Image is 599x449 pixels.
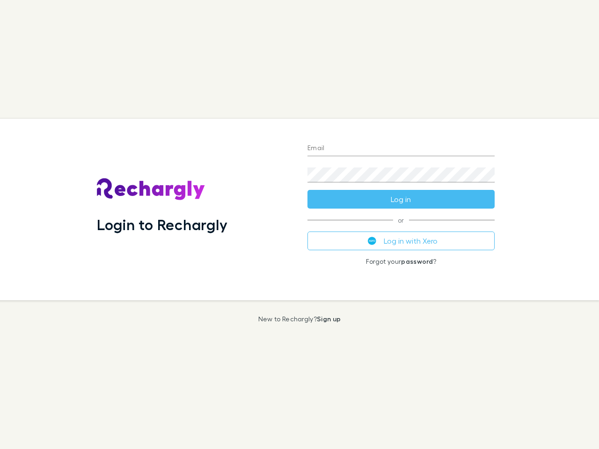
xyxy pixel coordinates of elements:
button: Log in with Xero [307,232,495,250]
button: Log in [307,190,495,209]
h1: Login to Rechargly [97,216,227,233]
p: Forgot your ? [307,258,495,265]
a: password [401,257,433,265]
a: Sign up [317,315,341,323]
img: Xero's logo [368,237,376,245]
img: Rechargly's Logo [97,178,205,201]
p: New to Rechargly? [258,315,341,323]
